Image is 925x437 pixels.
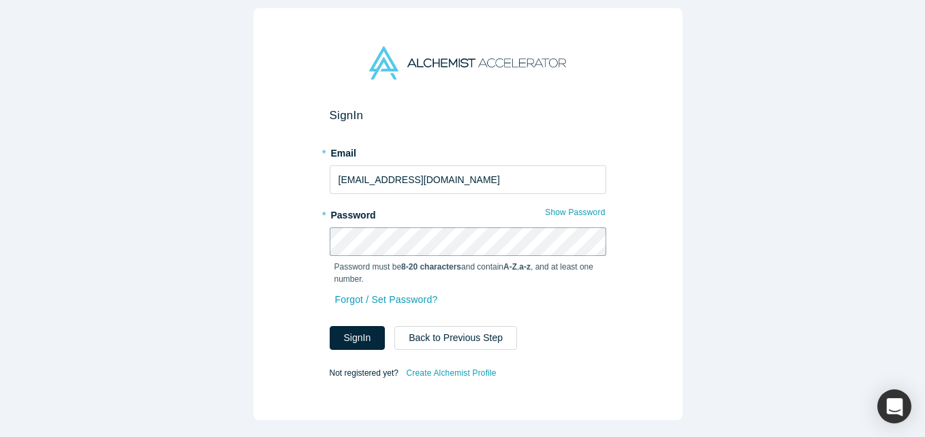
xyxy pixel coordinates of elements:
[405,364,497,382] a: Create Alchemist Profile
[330,368,398,378] span: Not registered yet?
[394,326,517,350] button: Back to Previous Step
[330,108,606,123] h2: Sign In
[519,262,531,272] strong: a-z
[544,204,606,221] button: Show Password
[330,142,606,161] label: Email
[334,288,439,312] a: Forgot / Set Password?
[330,326,386,350] button: SignIn
[503,262,517,272] strong: A-Z
[369,46,565,80] img: Alchemist Accelerator Logo
[330,204,606,223] label: Password
[401,262,461,272] strong: 8-20 characters
[334,261,601,285] p: Password must be and contain , , and at least one number.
